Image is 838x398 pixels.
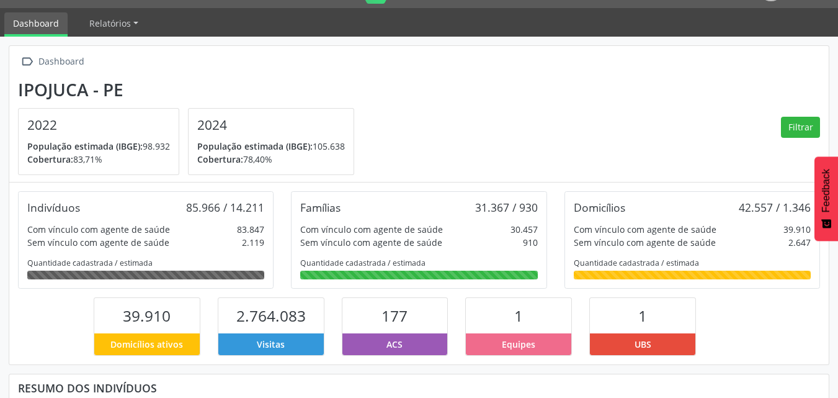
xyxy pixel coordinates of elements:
[27,201,80,214] div: Indivíduos
[574,236,716,249] div: Sem vínculo com agente de saúde
[18,53,36,71] i: 
[18,381,820,395] div: Resumo dos indivíduos
[197,140,313,152] span: População estimada (IBGE):
[18,79,363,100] div: Ipojuca - PE
[300,201,341,214] div: Famílias
[27,153,170,166] p: 83,71%
[123,305,171,326] span: 39.910
[381,305,408,326] span: 177
[781,117,820,138] button: Filtrar
[110,338,183,351] span: Domicílios ativos
[638,305,647,326] span: 1
[502,338,535,351] span: Equipes
[197,153,345,166] p: 78,40%
[300,236,442,249] div: Sem vínculo com agente de saúde
[27,140,143,152] span: População estimada (IBGE):
[814,156,838,241] button: Feedback - Mostrar pesquisa
[574,201,625,214] div: Domicílios
[300,223,443,236] div: Com vínculo com agente de saúde
[300,258,537,268] div: Quantidade cadastrada / estimada
[27,117,170,133] h4: 2022
[197,140,345,153] p: 105.638
[386,338,403,351] span: ACS
[574,258,811,268] div: Quantidade cadastrada / estimada
[81,12,147,34] a: Relatórios
[635,338,651,351] span: UBS
[27,258,264,268] div: Quantidade cadastrada / estimada
[27,153,73,165] span: Cobertura:
[523,236,538,249] div: 910
[18,53,86,71] a:  Dashboard
[236,305,306,326] span: 2.764.083
[257,338,285,351] span: Visitas
[783,223,811,236] div: 39.910
[197,117,345,133] h4: 2024
[36,53,86,71] div: Dashboard
[510,223,538,236] div: 30.457
[27,223,170,236] div: Com vínculo com agente de saúde
[27,236,169,249] div: Sem vínculo com agente de saúde
[574,223,716,236] div: Com vínculo com agente de saúde
[739,201,811,214] div: 42.557 / 1.346
[89,17,131,29] span: Relatórios
[197,153,243,165] span: Cobertura:
[821,169,832,212] span: Feedback
[186,201,264,214] div: 85.966 / 14.211
[475,201,538,214] div: 31.367 / 930
[242,236,264,249] div: 2.119
[788,236,811,249] div: 2.647
[27,140,170,153] p: 98.932
[4,12,68,37] a: Dashboard
[237,223,264,236] div: 83.847
[514,305,523,326] span: 1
